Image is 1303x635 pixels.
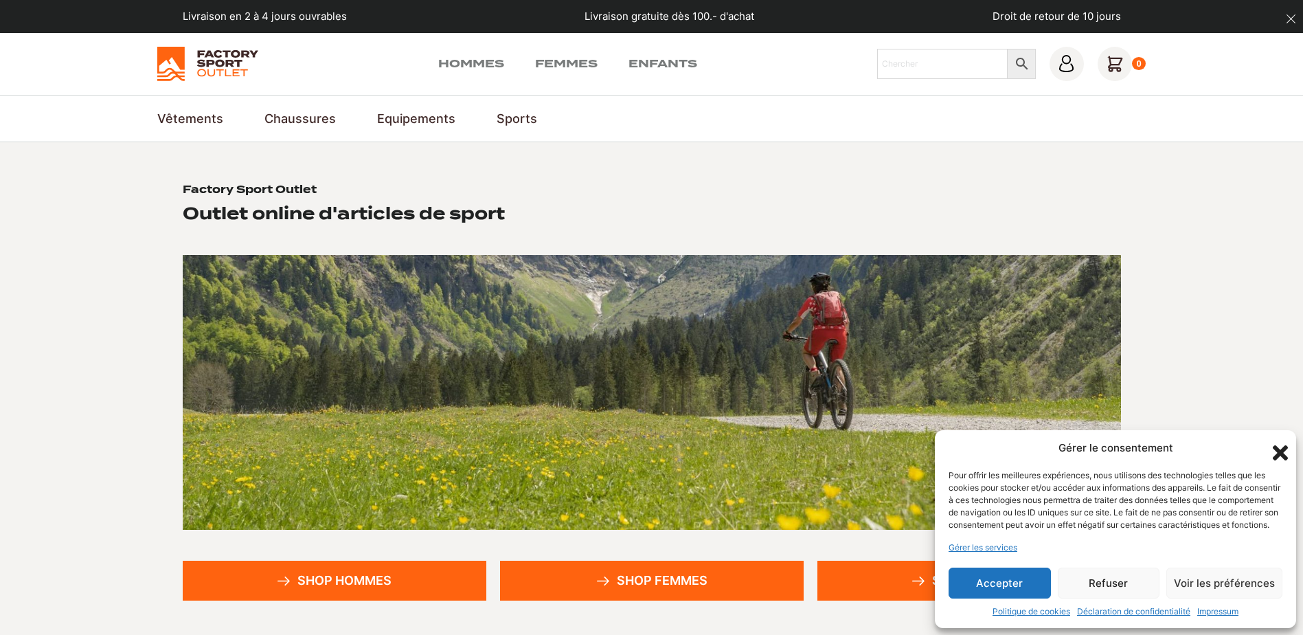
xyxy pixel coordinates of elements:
h1: Factory Sport Outlet [183,183,317,197]
a: Sports [497,109,537,128]
a: Shop femmes [500,561,804,601]
p: Livraison en 2 à 4 jours ouvrables [183,9,347,25]
a: Chaussures [264,109,336,128]
button: Voir les préférences [1166,568,1282,599]
button: Refuser [1058,568,1160,599]
div: Gérer le consentement [1058,441,1173,456]
a: Femmes [535,56,598,72]
h2: Outlet online d'articles de sport [183,203,505,224]
a: Enfants [628,56,697,72]
a: Shop enfants [817,561,1121,601]
a: Politique de cookies [993,605,1070,618]
a: Equipements [377,109,455,128]
div: Fermer la boîte de dialogue [1269,441,1282,455]
a: Impressum [1197,605,1238,618]
a: Déclaration de confidentialité [1077,605,1190,618]
button: Accepter [949,568,1051,599]
a: Hommes [438,56,504,72]
a: Gérer les services [949,542,1017,554]
img: Factory Sport Outlet [157,47,258,81]
div: Pour offrir les meilleures expériences, nous utilisons des technologies telles que les cookies po... [949,469,1281,531]
input: Chercher [877,49,1008,79]
div: 0 [1132,57,1146,71]
a: Vêtements [157,109,223,128]
button: dismiss [1279,7,1303,31]
p: Livraison gratuite dès 100.- d'achat [585,9,754,25]
a: Shop hommes [183,561,486,601]
p: Droit de retour de 10 jours [993,9,1121,25]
